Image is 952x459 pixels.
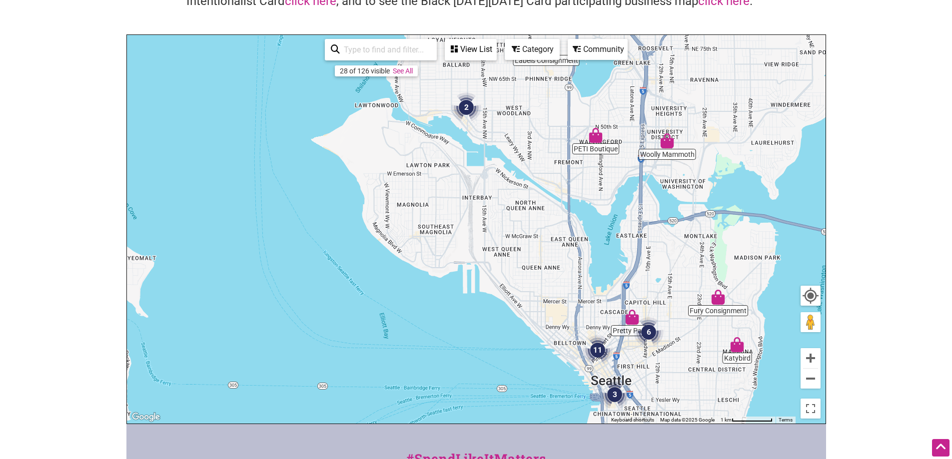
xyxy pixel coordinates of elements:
[630,313,668,351] div: 6
[325,39,437,60] div: Type to search and filter
[340,40,431,59] input: Type to find and filter...
[340,67,390,75] div: 28 of 126 visible
[779,417,793,423] a: Terms
[801,312,821,332] button: Drag Pegman onto the map to open Street View
[584,124,607,147] div: PETI Boutique
[660,417,715,423] span: Map data ©2025 Google
[505,39,560,60] div: Filter by category
[621,306,644,329] div: Pretty Parlor
[801,369,821,389] button: Zoom out
[726,333,749,356] div: Katybird
[535,35,558,58] div: Labels Consignment
[707,286,730,309] div: Fury Consignment
[801,286,821,306] button: Your Location
[568,39,628,60] div: Filter by Community
[393,67,413,75] a: See All
[721,417,732,423] span: 1 km
[611,417,654,424] button: Keyboard shortcuts
[932,439,950,457] div: Scroll Back to Top
[129,411,162,424] a: Open this area in Google Maps (opens a new window)
[800,398,822,420] button: Toggle fullscreen view
[579,331,617,369] div: 11
[596,376,634,414] div: 3
[446,40,496,59] div: View List
[445,39,497,60] div: See a list of the visible businesses
[656,129,679,152] div: Woolly Mammoth
[801,348,821,368] button: Zoom in
[447,88,485,126] div: 2
[718,417,776,424] button: Map Scale: 1 km per 78 pixels
[506,40,559,59] div: Category
[129,411,162,424] img: Google
[569,40,627,59] div: Community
